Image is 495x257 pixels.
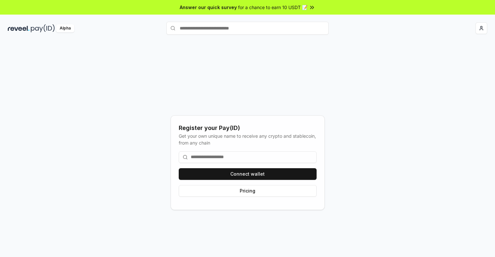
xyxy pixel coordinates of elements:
div: Get your own unique name to receive any crypto and stablecoin, from any chain [179,133,317,146]
div: Register your Pay(ID) [179,123,317,133]
button: Connect wallet [179,168,317,180]
div: Alpha [56,24,74,32]
img: reveel_dark [8,24,30,32]
span: Answer our quick survey [180,4,237,11]
img: pay_id [31,24,55,32]
button: Pricing [179,185,317,197]
span: for a chance to earn 10 USDT 📝 [238,4,308,11]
